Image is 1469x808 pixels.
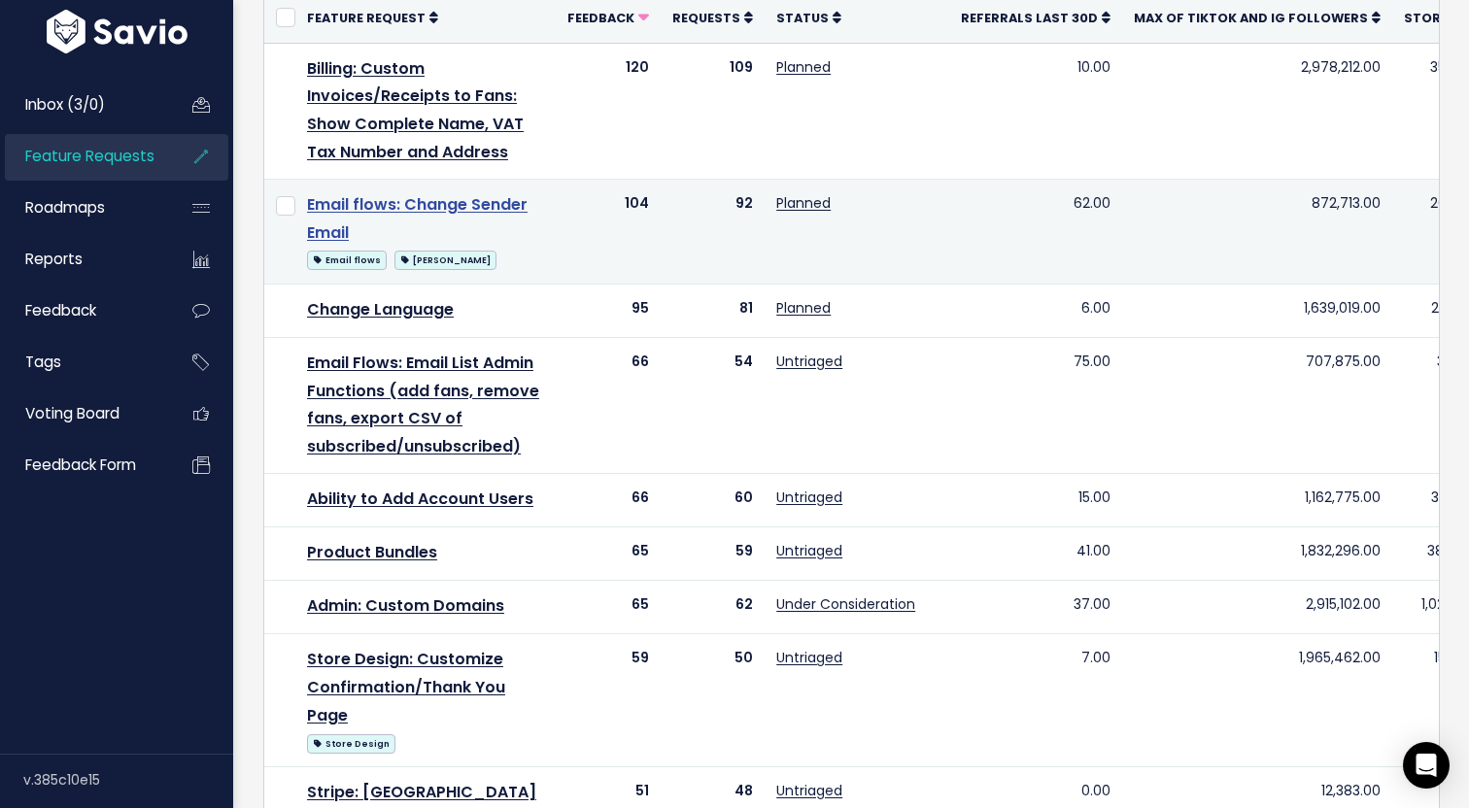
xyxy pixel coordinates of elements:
span: Max of Tiktok and IG Followers [1134,10,1368,26]
td: 7.00 [949,634,1122,767]
a: Email flows [307,247,387,271]
a: Status [776,8,841,27]
td: 59 [556,634,661,767]
span: Roadmaps [25,197,105,218]
a: Planned [776,298,831,318]
span: Feedback form [25,454,136,475]
td: 65 [556,527,661,581]
td: 60 [661,473,765,526]
td: 15.00 [949,473,1122,526]
a: Feature Request [307,8,438,27]
span: Feedback [25,300,96,320]
td: 109 [661,43,765,179]
span: Inbox (3/0) [25,94,105,115]
a: Untriaged [776,781,842,800]
a: Requests [672,8,753,27]
span: Referrals Last 30d [961,10,1098,26]
a: Referrals Last 30d [961,8,1110,27]
td: 81 [661,284,765,337]
td: 1,162,775.00 [1122,473,1392,526]
a: Untriaged [776,488,842,507]
td: 54 [661,337,765,473]
td: 66 [556,337,661,473]
td: 62 [661,581,765,634]
a: Feature Requests [5,134,161,179]
td: 2,915,102.00 [1122,581,1392,634]
a: Inbox (3/0) [5,83,161,127]
td: 120 [556,43,661,179]
a: Untriaged [776,648,842,667]
td: 59 [661,527,765,581]
a: Untriaged [776,541,842,560]
td: 1,639,019.00 [1122,284,1392,337]
td: 65 [556,581,661,634]
a: Stripe: [GEOGRAPHIC_DATA] [307,781,536,803]
a: Store Design: Customize Confirmation/Thank You Page [307,648,505,726]
a: Roadmaps [5,185,161,230]
td: 707,875.00 [1122,337,1392,473]
td: 50 [661,634,765,767]
a: Feedback [5,288,161,333]
a: Change Language [307,298,454,320]
a: Feedback [567,8,649,27]
a: Store Design [307,730,395,755]
td: 75.00 [949,337,1122,473]
a: Billing: Custom Invoices/Receipts to Fans: Show Complete Name, VAT Tax Number and Address [307,57,524,163]
span: Tags [25,352,61,372]
div: v.385c10e15 [23,755,233,805]
a: Voting Board [5,391,161,436]
a: Product Bundles [307,541,437,563]
td: 41.00 [949,527,1122,581]
a: Admin: Custom Domains [307,594,504,617]
td: 95 [556,284,661,337]
td: 104 [556,179,661,284]
a: Planned [776,57,831,77]
a: Under Consideration [776,594,915,614]
td: 66 [556,473,661,526]
span: Feature Requests [25,146,154,166]
img: logo-white.9d6f32f41409.svg [42,10,192,53]
a: Ability to Add Account Users [307,488,533,510]
td: 37.00 [949,581,1122,634]
span: Requests [672,10,740,26]
span: Status [776,10,829,26]
td: 10.00 [949,43,1122,179]
div: Open Intercom Messenger [1403,742,1450,789]
a: Tags [5,340,161,385]
td: 872,713.00 [1122,179,1392,284]
td: 62.00 [949,179,1122,284]
span: Reports [25,249,83,269]
span: [PERSON_NAME] [394,251,496,270]
a: Max of Tiktok and IG Followers [1134,8,1381,27]
span: Email flows [307,251,387,270]
span: Feature Request [307,10,426,26]
span: Store Design [307,734,395,754]
td: 1,832,296.00 [1122,527,1392,581]
a: Email Flows: Email List Admin Functions (add fans, remove fans, export CSV of subscribed/unsubscr... [307,352,539,457]
a: Planned [776,193,831,213]
a: Email flows: Change Sender Email [307,193,528,244]
td: 1,965,462.00 [1122,634,1392,767]
td: 6.00 [949,284,1122,337]
td: 2,978,212.00 [1122,43,1392,179]
span: Voting Board [25,403,120,423]
span: Feedback [567,10,634,26]
a: Feedback form [5,443,161,488]
a: Reports [5,237,161,282]
a: [PERSON_NAME] [394,247,496,271]
a: Untriaged [776,352,842,371]
td: 92 [661,179,765,284]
